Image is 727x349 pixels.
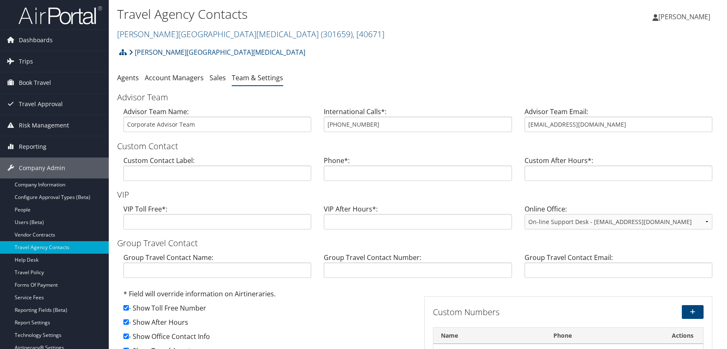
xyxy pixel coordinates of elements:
[518,107,719,139] div: Advisor Team Email:
[117,92,719,103] h3: Advisor Team
[123,289,412,303] div: * Field will override information on Airtineraries.
[658,12,710,21] span: [PERSON_NAME]
[662,328,703,344] th: Actions: activate to sort column ascending
[117,204,317,236] div: VIP Toll Free*:
[433,306,611,318] h3: Custom Numbers
[123,303,412,317] div: - Show Toll Free Number
[19,94,63,115] span: Travel Approval
[232,73,283,82] a: Team & Settings
[117,189,719,201] h3: VIP
[117,28,384,40] a: [PERSON_NAME][GEOGRAPHIC_DATA][MEDICAL_DATA]
[653,4,719,29] a: [PERSON_NAME]
[129,44,305,61] a: [PERSON_NAME][GEOGRAPHIC_DATA][MEDICAL_DATA]
[19,72,51,93] span: Book Travel
[433,328,546,344] th: Name: activate to sort column descending
[117,252,317,285] div: Group Travel Contact Name:
[518,252,719,285] div: Group Travel Contact Email:
[117,73,139,82] a: Agents
[518,204,719,236] div: Online Office:
[353,28,384,40] span: , [ 40671 ]
[317,252,518,285] div: Group Travel Contact Number:
[546,328,662,344] th: Phone: activate to sort column ascending
[317,155,518,188] div: Phone*:
[317,204,518,236] div: VIP After Hours*:
[117,140,719,152] h3: Custom Contact
[123,331,412,346] div: - Show Office Contact Info
[145,73,204,82] a: Account Managers
[117,155,317,188] div: Custom Contact Label:
[18,5,102,25] img: airportal-logo.png
[117,237,719,249] h3: Group Travel Contact
[317,107,518,139] div: International Calls*:
[19,30,53,51] span: Dashboards
[210,73,226,82] a: Sales
[19,158,65,178] span: Company Admin
[117,5,518,23] h1: Travel Agency Contacts
[117,107,317,139] div: Advisor Team Name:
[518,155,719,188] div: Custom After Hours*:
[19,115,69,136] span: Risk Management
[321,28,353,40] span: ( 301659 )
[123,317,412,331] div: - Show After Hours
[19,51,33,72] span: Trips
[19,136,46,157] span: Reporting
